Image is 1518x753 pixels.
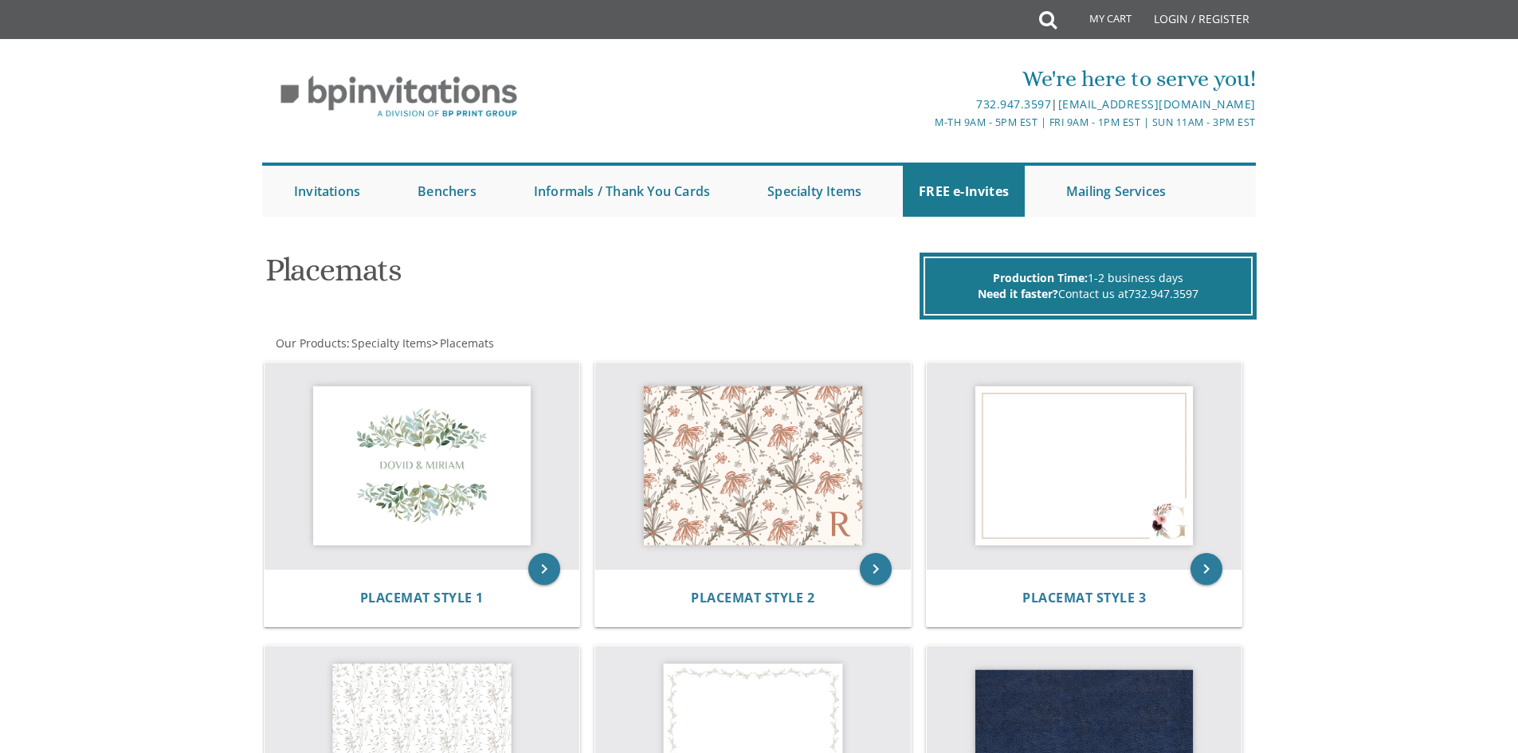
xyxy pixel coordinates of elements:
[903,166,1025,217] a: FREE e-Invites
[402,166,492,217] a: Benchers
[350,335,432,351] a: Specialty Items
[360,589,484,606] span: Placemat Style 1
[274,335,347,351] a: Our Products
[278,166,376,217] a: Invitations
[927,363,1242,570] img: Placemat Style 3
[1022,589,1146,606] span: Placemat Style 3
[351,335,432,351] span: Specialty Items
[265,253,916,300] h1: Placemats
[1190,553,1222,585] a: keyboard_arrow_right
[1058,96,1256,112] a: [EMAIL_ADDRESS][DOMAIN_NAME]
[595,363,911,570] img: Placemat Style 2
[993,270,1088,285] span: Production Time:
[265,363,580,570] img: Placemat Style 1
[438,335,494,351] a: Placemats
[978,286,1058,301] span: Need it faster?
[440,335,494,351] span: Placemats
[518,166,726,217] a: Informals / Thank You Cards
[262,335,759,351] div: :
[1022,590,1146,606] a: Placemat Style 3
[691,590,814,606] a: Placemat Style 2
[1050,166,1182,217] a: Mailing Services
[691,589,814,606] span: Placemat Style 2
[1128,286,1198,301] a: 732.947.3597
[1055,2,1143,41] a: My Cart
[924,257,1253,316] div: 1-2 business days Contact us at
[432,335,494,351] span: >
[594,63,1256,95] div: We're here to serve you!
[528,553,560,585] a: keyboard_arrow_right
[594,114,1256,131] div: M-Th 9am - 5pm EST | Fri 9am - 1pm EST | Sun 11am - 3pm EST
[976,96,1051,112] a: 732.947.3597
[594,95,1256,114] div: |
[262,64,535,130] img: BP Invitation Loft
[751,166,877,217] a: Specialty Items
[360,590,484,606] a: Placemat Style 1
[1419,653,1518,729] iframe: chat widget
[860,553,892,585] a: keyboard_arrow_right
